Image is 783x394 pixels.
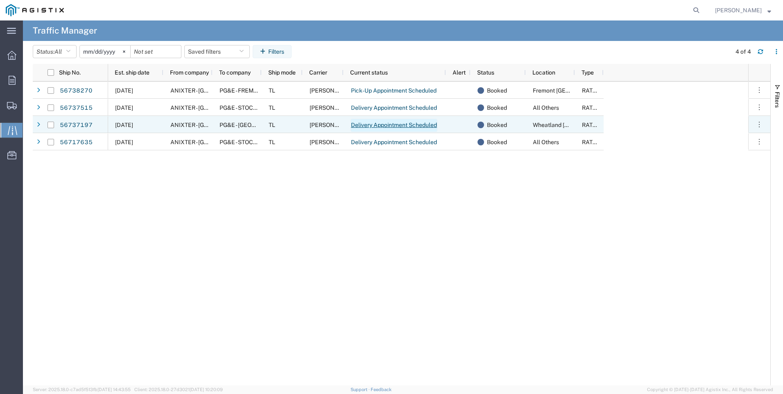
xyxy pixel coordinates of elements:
[59,102,93,115] a: 56737515
[170,69,209,76] span: From company
[351,387,371,392] a: Support
[487,82,507,99] span: Booked
[310,122,356,128] span: C.H. Robinson
[269,122,275,128] span: TL
[220,87,265,94] span: PG&E - FREMONT
[647,386,773,393] span: Copyright © [DATE]-[DATE] Agistix Inc., All Rights Reserved
[487,99,507,116] span: Booked
[582,87,600,94] span: RATED
[487,116,507,134] span: Booked
[54,48,62,55] span: All
[582,139,600,145] span: RATED
[350,69,388,76] span: Current status
[33,387,131,392] span: Server: 2025.18.0-c7ad5f513fb
[170,122,257,128] span: ANIXTER - Benicia
[533,104,559,111] span: All Others
[477,69,494,76] span: Status
[184,45,250,58] button: Saved filters
[97,387,131,392] span: [DATE] 14:43:55
[582,122,600,128] span: RATED
[533,122,621,128] span: Wheatland DC
[220,139,269,145] span: PG&E - STOCKTON
[253,45,292,58] button: Filters
[115,122,133,128] span: 09/09/2025
[219,69,251,76] span: To company
[715,5,772,15] button: [PERSON_NAME]
[351,136,437,149] a: Delivery Appointment Scheduled
[170,139,257,145] span: ANIXTER - Benicia
[80,45,130,58] input: Not set
[309,69,327,76] span: Carrier
[533,87,615,94] span: Fremont DC
[582,69,594,76] span: Type
[269,104,275,111] span: TL
[170,104,257,111] span: ANIXTER - Benicia
[59,84,93,97] a: 56738270
[533,139,559,145] span: All Others
[134,387,223,392] span: Client: 2025.18.0-27d3021
[115,87,133,94] span: 09/09/2025
[170,87,257,94] span: ANIXTER - Benicia
[715,6,762,15] span: Rick Judd
[453,69,466,76] span: Alert
[131,45,181,58] input: Not set
[351,102,437,115] a: Delivery Appointment Scheduled
[310,87,356,94] span: C.H. Robinson
[59,136,93,149] a: 56717635
[735,48,751,56] div: 4 of 4
[351,119,437,132] a: Delivery Appointment Scheduled
[371,387,391,392] a: Feedback
[269,139,275,145] span: TL
[59,119,93,132] a: 56737197
[6,4,64,16] img: logo
[532,69,555,76] span: Location
[59,69,81,76] span: Ship No.
[310,104,356,111] span: C.H. Robinson
[774,92,781,108] span: Filters
[269,87,275,94] span: TL
[351,84,437,97] a: Pick-Up Appointment Scheduled
[582,104,600,111] span: RATED
[220,104,269,111] span: PG&E - STOCKTON
[115,69,149,76] span: Est. ship date
[190,387,223,392] span: [DATE] 10:20:09
[115,139,133,145] span: 09/08/2025
[310,139,356,145] span: C.H. Robinson
[33,20,97,41] h4: Traffic Manager
[115,104,133,111] span: 09/09/2025
[33,45,77,58] button: Status:All
[268,69,296,76] span: Ship mode
[220,122,296,128] span: PG&E - WHEATLAND
[487,134,507,151] span: Booked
